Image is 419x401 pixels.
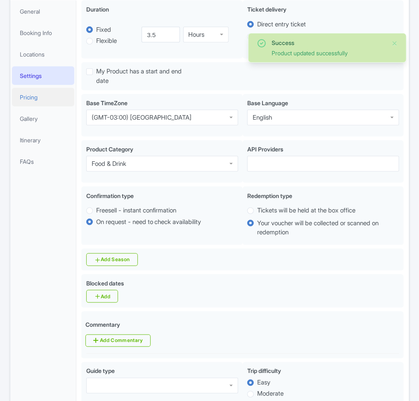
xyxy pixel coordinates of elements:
[272,49,385,57] div: Product updated successfully
[96,25,111,35] label: Fixed
[86,99,128,106] span: Base TimeZone
[86,192,134,199] span: Confirmation type
[96,67,182,85] span: My Product has a start and end date
[257,378,270,388] label: Easy
[247,368,281,375] span: Trip difficulty
[12,45,75,64] a: Locations
[86,6,109,13] span: Duration
[257,389,284,399] label: Moderate
[12,66,75,85] a: Settings
[272,38,385,47] div: Success
[12,109,75,128] a: Gallery
[85,335,151,347] a: Add Commentary
[86,253,138,266] a: Add Season
[253,114,272,121] div: English
[247,6,286,13] span: Ticket delivery
[96,206,177,215] label: Freesell - instant confirmation
[257,32,399,51] label: Travelers have to exchange this ticket for a direct entry ticket
[247,192,292,199] span: Redemption type
[86,290,118,303] a: Add
[257,20,306,29] label: Direct entry ticket
[96,36,117,46] label: Flexible
[257,206,355,215] label: Tickets will be held at the box office
[86,280,124,287] span: Blocked dates
[12,88,75,106] a: Pricing
[12,152,75,171] a: FAQs
[92,160,126,167] div: Food & Drink
[189,31,205,38] div: Hours
[391,38,398,48] button: Close
[12,24,75,42] a: Booking Info
[96,217,201,227] label: On request - need to check availability
[247,146,283,153] span: API Providers
[86,368,115,375] span: Guide type
[12,2,75,21] a: General
[12,131,75,149] a: Itinerary
[85,320,120,329] div: Commentary
[86,146,133,153] span: Product Category
[92,114,192,121] div: (GMT-03:00) [GEOGRAPHIC_DATA]
[257,219,399,237] label: Your voucher will be collected or scanned on redemption
[247,99,288,106] span: Base Language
